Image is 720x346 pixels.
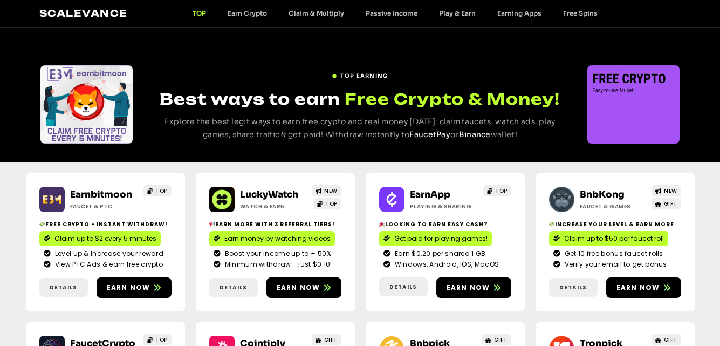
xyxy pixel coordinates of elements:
[345,89,560,110] span: Free Crypto & Money!
[616,283,660,293] span: Earn now
[606,277,681,298] a: Earn now
[39,278,88,297] a: Details
[217,9,278,17] a: Earn Crypto
[209,231,335,246] a: Earn money by watching videos
[580,189,625,200] a: BnbKong
[50,283,77,291] span: Details
[552,9,608,17] a: Free Spins
[410,189,450,200] a: EarnApp
[220,283,247,291] span: Details
[324,336,338,344] span: GIFT
[664,200,677,208] span: GIFT
[652,198,681,209] a: GIFT
[428,9,486,17] a: Play & Earn
[39,220,172,228] h2: Free crypto - Instant withdraw!
[459,130,491,139] a: Binance
[160,90,340,108] span: Best ways to earn
[486,9,552,17] a: Earning Apps
[143,334,172,345] a: TOP
[312,185,341,196] a: NEW
[224,234,331,243] span: Earn money by watching videos
[355,9,428,17] a: Passive Income
[379,220,511,228] h2: Looking to Earn Easy Cash?
[389,283,417,291] span: Details
[482,334,511,345] a: GIFT
[564,234,664,243] span: Claim up to $50 per faucet roll
[155,336,168,344] span: TOP
[278,9,355,17] a: Claim & Multiply
[562,249,663,259] span: Get 10 free bonus faucet rolls
[549,221,554,227] img: 💸
[240,189,298,200] a: LuckyWatch
[39,8,128,19] a: Scalevance
[266,277,341,298] a: Earn now
[587,65,680,144] div: Slides
[153,116,567,141] p: Explore the best legit ways to earn free crypto and real money [DATE]: claim faucets, watch ads, ...
[70,189,132,200] a: Earnbitmoon
[70,202,138,211] h2: Faucet & PTC
[209,220,341,228] h2: Earn more with 3 referral Tiers!
[410,202,477,211] h2: Playing & Sharing
[39,231,161,246] a: Claim up to $2 every 5 minutes
[549,220,681,228] h2: Increase your level & earn more
[209,278,258,297] a: Details
[580,202,647,211] h2: Faucet & Games
[313,198,341,209] a: TOP
[379,277,428,296] a: Details
[324,187,338,195] span: NEW
[392,260,499,269] span: Windows, Android, IOS, MacOS
[155,187,168,195] span: TOP
[394,234,488,243] span: Get paid for playing games!
[549,278,598,297] a: Details
[182,9,217,17] a: TOP
[392,249,486,259] span: Earn $0.20 per shared 1 GB
[549,231,668,246] a: Claim up to $50 per faucet roll
[209,221,215,227] img: 📢
[54,234,156,243] span: Claim up to $2 every 5 minutes
[447,283,490,293] span: Earn now
[52,260,163,269] span: View PTC Ads & earn free crypto
[379,221,385,227] img: 🎉
[143,185,172,196] a: TOP
[52,249,163,259] span: Level up & Increase your reward
[652,185,681,196] a: NEW
[652,334,681,345] a: GIFT
[277,283,320,293] span: Earn now
[222,249,332,259] span: Boost your income up to + 50%
[240,202,307,211] h2: Watch & Earn
[409,130,450,139] a: FaucetPay
[39,221,45,227] img: 💸
[495,187,508,195] span: TOP
[562,260,667,269] span: Verify your email to get bonus
[40,65,133,144] div: Slides
[664,336,677,344] span: GIFT
[332,67,388,80] a: TOP EARNING
[664,187,677,195] span: NEW
[483,185,511,196] a: TOP
[222,260,332,269] span: Minimum withdraw - just $0.10!
[340,72,388,80] span: TOP EARNING
[107,283,150,293] span: Earn now
[325,200,338,208] span: TOP
[97,277,172,298] a: Earn now
[494,336,508,344] span: GIFT
[559,283,587,291] span: Details
[379,231,492,246] a: Get paid for playing games!
[312,334,341,345] a: GIFT
[182,9,608,17] nav: Menu
[436,277,511,298] a: Earn now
